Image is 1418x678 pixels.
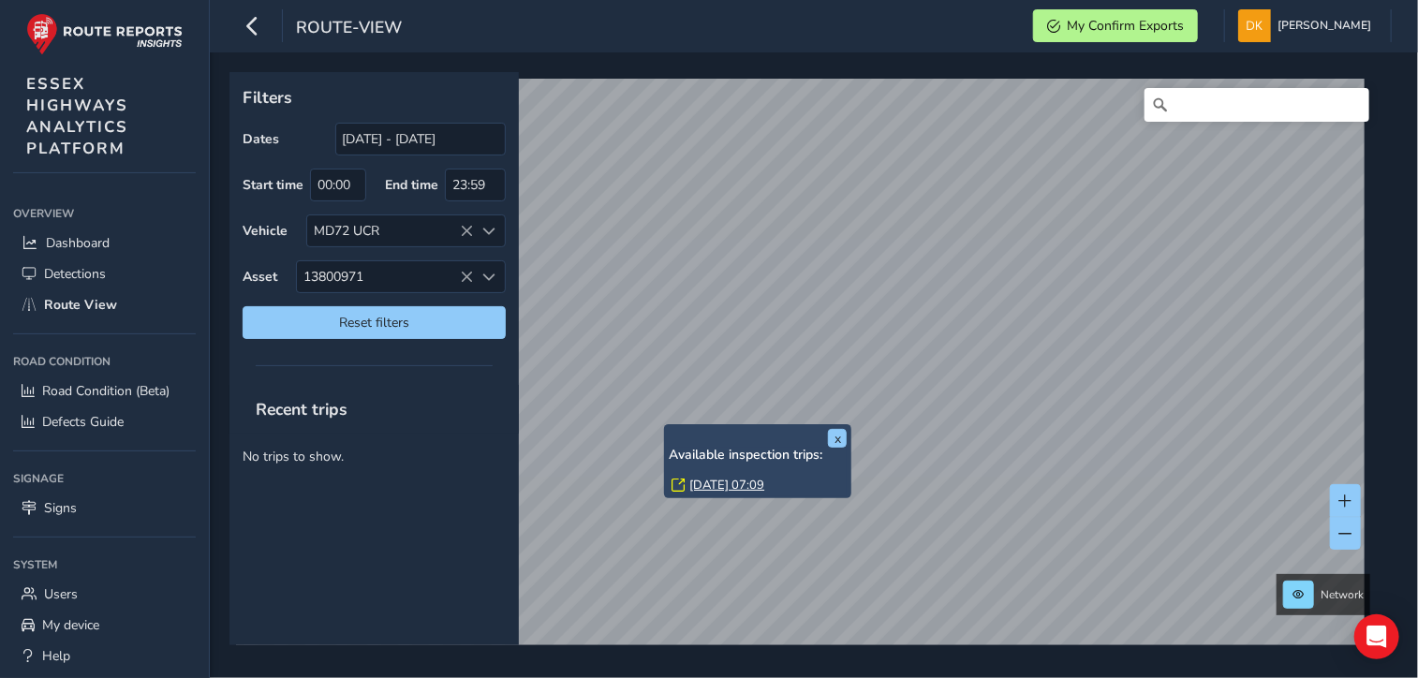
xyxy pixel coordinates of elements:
[44,499,77,517] span: Signs
[1238,9,1378,42] button: [PERSON_NAME]
[42,413,124,431] span: Defects Guide
[46,234,110,252] span: Dashboard
[296,16,402,42] span: route-view
[243,176,303,194] label: Start time
[1354,614,1399,659] div: Open Intercom Messenger
[243,306,506,339] button: Reset filters
[243,385,361,434] span: Recent trips
[297,261,474,292] span: 13800971
[44,296,117,314] span: Route View
[13,641,196,671] a: Help
[243,268,277,286] label: Asset
[44,265,106,283] span: Detections
[669,448,847,464] h6: Available inspection trips:
[307,215,474,246] div: MD72 UCR
[828,429,847,448] button: x
[13,406,196,437] a: Defects Guide
[689,477,764,494] a: [DATE] 07:09
[26,73,128,159] span: ESSEX HIGHWAYS ANALYTICS PLATFORM
[1321,587,1364,602] span: Network
[44,585,78,603] span: Users
[257,314,492,332] span: Reset filters
[243,222,288,240] label: Vehicle
[13,289,196,320] a: Route View
[243,130,279,148] label: Dates
[42,616,99,634] span: My device
[1145,88,1369,122] input: Search
[1067,17,1184,35] span: My Confirm Exports
[13,199,196,228] div: Overview
[13,551,196,579] div: System
[1278,9,1371,42] span: [PERSON_NAME]
[236,79,1365,667] canvas: Map
[243,85,506,110] p: Filters
[13,376,196,406] a: Road Condition (Beta)
[229,434,519,479] p: No trips to show.
[385,176,438,194] label: End time
[13,258,196,289] a: Detections
[1033,9,1198,42] button: My Confirm Exports
[26,13,183,55] img: rr logo
[42,382,170,400] span: Road Condition (Beta)
[474,261,505,292] div: Select an asset code
[13,464,196,493] div: Signage
[13,610,196,641] a: My device
[1238,9,1271,42] img: diamond-layout
[13,493,196,523] a: Signs
[13,228,196,258] a: Dashboard
[13,347,196,376] div: Road Condition
[13,579,196,610] a: Users
[42,647,70,665] span: Help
